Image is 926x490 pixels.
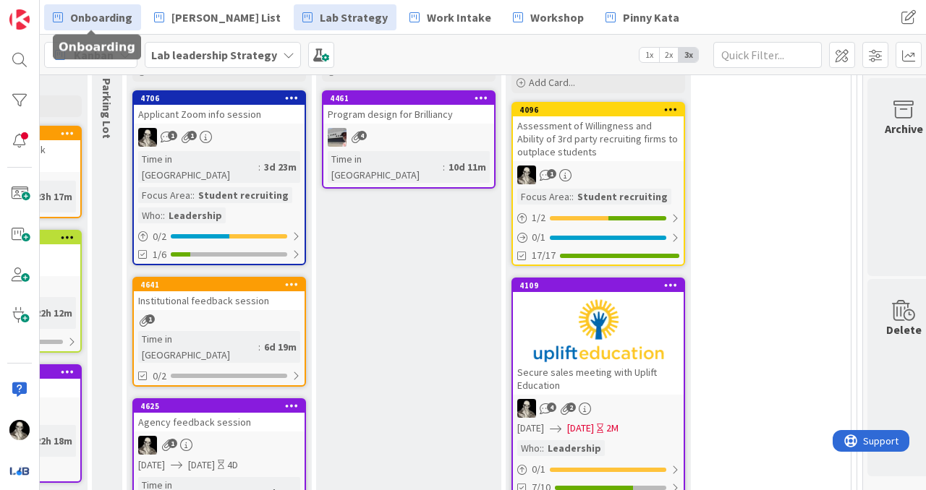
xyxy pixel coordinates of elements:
span: : [443,159,445,175]
span: Work Intake [427,9,491,26]
span: Onboarding [70,9,132,26]
span: 2 [566,403,576,412]
div: Institutional feedback session [134,291,305,310]
b: Lab leadership Strategy [151,48,277,62]
div: jB [323,128,494,147]
a: Lab Strategy [294,4,396,30]
a: Pinny Kata [597,4,688,30]
span: [DATE] [517,421,544,436]
div: 4625Agency feedback session [134,400,305,431]
div: Agency feedback session [134,413,305,431]
div: Focus Area: [517,189,572,205]
div: 4461 [330,93,494,103]
span: [PERSON_NAME] List [171,9,281,26]
div: 4641 [140,280,305,290]
span: 1 [547,169,556,179]
div: 4109 [513,279,684,292]
span: Lab Strategy [320,9,388,26]
a: 4461Program design for BrilliancyjBTime in [GEOGRAPHIC_DATA]:10d 11m [322,90,496,189]
span: : [192,187,195,203]
div: 17d 22h 12m [13,305,76,321]
div: 4625 [134,400,305,413]
div: 4641Institutional feedback session [134,278,305,310]
div: Archive [885,120,923,137]
div: Secure sales meeting with Uplift Education [513,363,684,395]
span: Pinny Kata [623,9,679,26]
div: 4109 [519,280,684,291]
div: 4641 [134,278,305,291]
span: 0/2 [153,369,166,384]
div: Focus Area: [138,187,192,203]
div: WS [513,166,684,184]
span: Add Card... [150,64,196,77]
span: 2x [659,48,679,62]
span: : [542,440,544,456]
span: Workshop [530,9,584,26]
img: jB [328,128,347,147]
div: 4D [227,457,238,473]
div: 0/2 [134,228,305,246]
div: Leadership [165,207,226,223]
span: 1 [187,131,197,140]
div: WS [134,436,305,455]
div: 10d 11m [445,159,490,175]
img: WS [517,399,536,418]
div: Time in [GEOGRAPHIC_DATA] [138,331,258,363]
span: 3x [679,48,698,62]
div: 4461Program design for Brilliancy [323,92,494,124]
div: 2M [606,421,619,436]
img: WS [138,128,157,147]
div: WS [513,399,684,418]
div: 0/1 [513,460,684,478]
span: 1x [640,48,659,62]
span: 1 [168,131,177,140]
div: Program design for Brilliancy [323,105,494,124]
a: Workshop [504,4,592,30]
img: avatar [9,460,30,481]
span: 4 [547,403,556,412]
span: [DATE] [138,457,165,473]
span: [DATE] [188,457,215,473]
div: Student recruiting [195,187,292,203]
span: : [163,207,165,223]
div: 4706 [134,92,305,105]
div: Who: [517,440,542,456]
div: 4625 [140,401,305,411]
span: : [258,159,260,175]
img: WS [9,420,30,440]
div: 4461 [323,92,494,105]
div: 4706Applicant Zoom info session [134,92,305,124]
div: 6d 19m [260,339,300,355]
span: : [258,339,260,355]
div: Time in [GEOGRAPHIC_DATA] [328,151,443,183]
span: Parking Lot [100,78,114,139]
div: Leadership [544,440,605,456]
span: Add Card... [529,76,575,89]
span: : [572,189,574,205]
div: 4706 [140,93,305,103]
a: 4706Applicant Zoom info sessionWSTime in [GEOGRAPHIC_DATA]:3d 23mFocus Area::Student recruitingWh... [132,90,306,265]
span: Add Card... [339,64,386,77]
span: 4 [357,131,367,140]
span: 1 [145,314,155,324]
div: Who: [138,207,163,223]
div: 1/2 [513,209,684,227]
div: Applicant Zoom info session [134,105,305,124]
div: WS [134,128,305,147]
span: 0 / 2 [153,229,166,244]
span: [DATE] [567,421,594,436]
span: 0 / 1 [532,230,545,245]
span: 17/17 [532,248,556,263]
div: 17d 22h 18m [13,433,76,449]
div: 0/1 [513,228,684,246]
a: 4641Institutional feedback sessionTime in [GEOGRAPHIC_DATA]:6d 19m0/2 [132,277,306,387]
img: WS [517,166,536,184]
span: 0 / 1 [532,462,545,477]
div: 4096 [513,103,684,116]
div: Time in [GEOGRAPHIC_DATA] [138,151,258,183]
div: 4096 [519,105,684,115]
span: Support [30,2,66,20]
a: Onboarding [44,4,141,30]
h5: Onboarding [59,40,135,54]
span: 1 / 2 [532,210,545,225]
